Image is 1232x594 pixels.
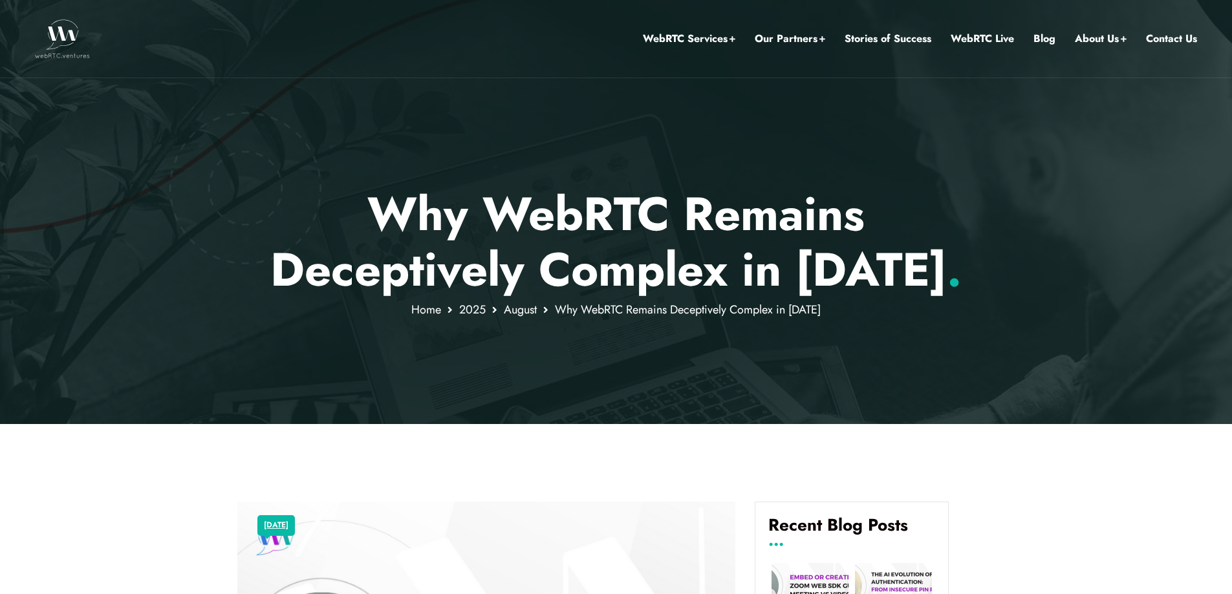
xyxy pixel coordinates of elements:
a: August [504,301,537,318]
a: About Us [1075,30,1127,47]
p: Why WebRTC Remains Deceptively Complex in [DATE] [237,186,995,298]
a: [DATE] [264,517,288,534]
a: Contact Us [1146,30,1197,47]
a: Stories of Success [845,30,931,47]
a: Home [411,301,441,318]
a: WebRTC Live [951,30,1014,47]
span: . [947,236,962,303]
a: 2025 [459,301,486,318]
a: Blog [1033,30,1055,47]
img: WebRTC.ventures [35,19,90,58]
h4: Recent Blog Posts [768,515,935,545]
a: WebRTC Services [643,30,735,47]
a: Our Partners [755,30,825,47]
span: Why WebRTC Remains Deceptively Complex in [DATE] [555,301,821,318]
